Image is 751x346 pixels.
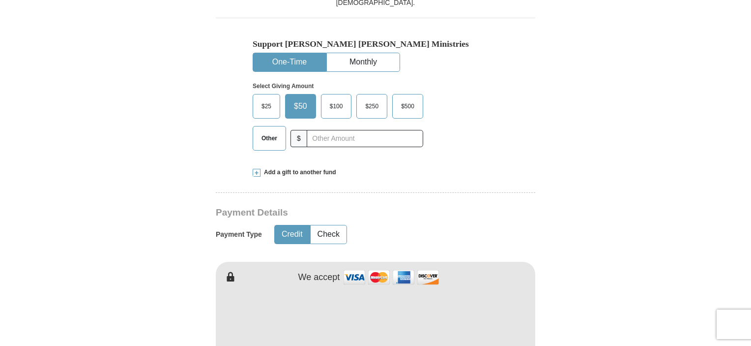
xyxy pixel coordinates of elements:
[396,99,419,114] span: $500
[289,99,312,114] span: $50
[216,207,466,219] h3: Payment Details
[290,130,307,147] span: $
[260,168,336,177] span: Add a gift to another fund
[257,99,276,114] span: $25
[216,230,262,239] h5: Payment Type
[257,131,282,146] span: Other
[360,99,383,114] span: $250
[342,267,440,288] img: credit cards accepted
[253,83,314,90] strong: Select Giving Amount
[311,225,347,244] button: Check
[327,53,400,71] button: Monthly
[253,53,326,71] button: One-Time
[325,99,348,114] span: $100
[307,130,423,147] input: Other Amount
[275,225,310,244] button: Credit
[253,39,498,49] h5: Support [PERSON_NAME] [PERSON_NAME] Ministries
[298,272,340,283] h4: We accept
